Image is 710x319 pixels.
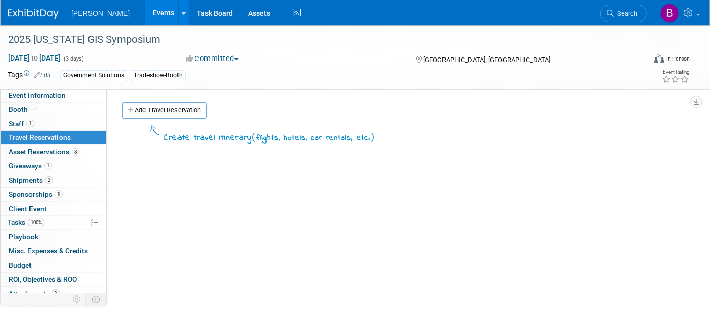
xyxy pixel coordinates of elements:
div: In-Person [666,55,690,63]
a: Staff1 [1,117,106,131]
img: Format-Inperson.png [654,54,664,63]
a: Playbook [1,230,106,244]
span: 1 [55,190,63,198]
span: 100% [28,219,44,226]
span: flights, hotels, car rentals, etc. [256,132,370,143]
span: [GEOGRAPHIC_DATA], [GEOGRAPHIC_DATA] [423,56,550,64]
span: ) [370,132,375,142]
span: 2 [45,176,53,184]
a: ROI, Objectives & ROO [1,273,106,286]
span: Event Information [9,91,66,99]
div: Tradeshow-Booth [131,70,186,81]
span: 1 [44,162,52,169]
span: 8 [72,148,79,156]
span: Tasks [8,218,44,226]
div: Event Format [589,53,690,68]
a: Budget [1,258,106,272]
a: Edit [34,72,51,79]
a: Attachments2 [1,287,106,301]
div: Government Solutions [60,70,127,81]
a: Asset Reservations8 [1,145,106,159]
td: Personalize Event Tab Strip [68,293,86,306]
div: Event Rating [662,70,689,75]
a: Tasks100% [1,216,106,229]
a: Booth [1,103,106,117]
span: Asset Reservations [9,148,79,156]
span: Budget [9,261,32,269]
span: Booth [9,105,40,113]
a: Add Travel Reservation [122,102,207,119]
span: Search [614,10,637,17]
a: Shipments2 [1,173,106,187]
div: 2025 [US_STATE] GIS Symposium [5,31,632,49]
span: Sponsorships [9,190,63,198]
i: Booth reservation complete [33,106,38,112]
span: ( [252,132,256,142]
img: ExhibitDay [8,9,59,19]
span: to [29,54,39,62]
a: Travel Reservations [1,131,106,144]
img: Buse Onen [660,4,679,23]
span: 2 [52,289,60,297]
span: (3 days) [63,55,84,62]
span: Client Event [9,205,47,213]
a: Event Information [1,89,106,102]
button: Committed [182,53,243,64]
td: Tags [8,70,51,81]
span: ROI, Objectives & ROO [9,275,77,283]
a: Misc. Expenses & Credits [1,244,106,258]
span: [DATE] [DATE] [8,53,61,63]
a: Sponsorships1 [1,188,106,201]
a: Giveaways1 [1,159,106,173]
span: Playbook [9,233,38,241]
span: Staff [9,120,34,128]
span: Travel Reservations [9,133,71,141]
a: Search [600,5,647,22]
div: Create travel itinerary [164,131,375,144]
span: Giveaways [9,162,52,170]
span: 1 [26,120,34,127]
span: [PERSON_NAME] [71,9,130,17]
span: Misc. Expenses & Credits [9,247,88,255]
td: Toggle Event Tabs [86,293,107,306]
span: Shipments [9,176,53,184]
span: Attachments [9,289,60,298]
a: Client Event [1,202,106,216]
